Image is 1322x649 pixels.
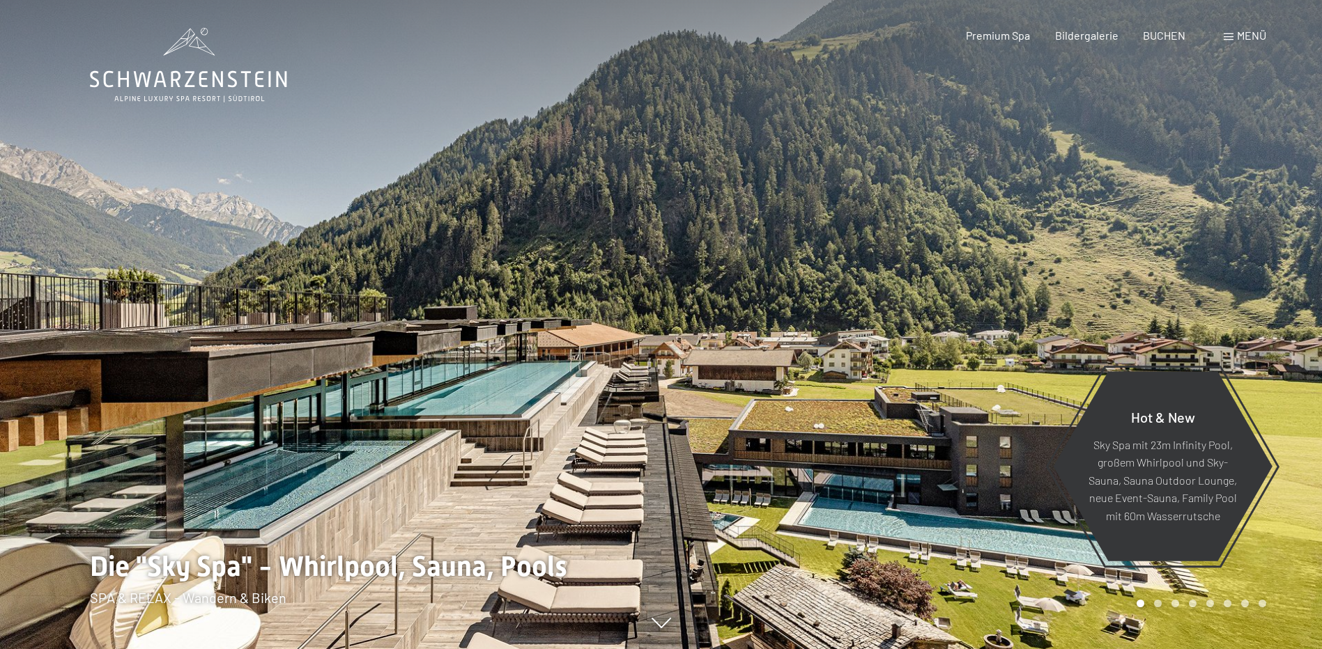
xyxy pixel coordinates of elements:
div: Carousel Page 6 [1224,600,1231,607]
a: Hot & New Sky Spa mit 23m Infinity Pool, großem Whirlpool und Sky-Sauna, Sauna Outdoor Lounge, ne... [1052,370,1273,562]
p: Sky Spa mit 23m Infinity Pool, großem Whirlpool und Sky-Sauna, Sauna Outdoor Lounge, neue Event-S... [1087,435,1238,524]
div: Carousel Page 4 [1189,600,1197,607]
div: Carousel Page 1 (Current Slide) [1137,600,1144,607]
div: Carousel Page 3 [1171,600,1179,607]
a: Bildergalerie [1055,29,1119,42]
span: Hot & New [1131,408,1195,425]
div: Carousel Page 5 [1206,600,1214,607]
div: Carousel Page 2 [1154,600,1162,607]
span: Menü [1237,29,1266,42]
a: Premium Spa [966,29,1030,42]
div: Carousel Page 8 [1259,600,1266,607]
div: Carousel Pagination [1132,600,1266,607]
a: BUCHEN [1143,29,1185,42]
div: Carousel Page 7 [1241,600,1249,607]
